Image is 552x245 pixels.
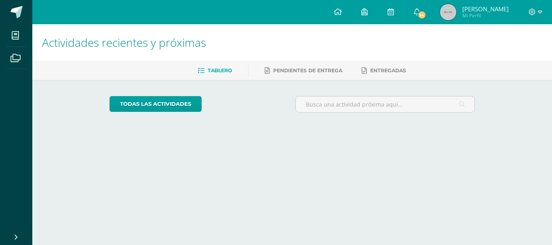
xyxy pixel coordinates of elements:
[462,12,509,19] span: Mi Perfil
[370,67,406,73] span: Entregadas
[273,67,342,73] span: Pendientes de entrega
[42,35,206,50] span: Actividades recientes y próximas
[110,96,202,112] a: todas las Actividades
[265,64,342,77] a: Pendientes de entrega
[208,67,232,73] span: Tablero
[362,64,406,77] a: Entregadas
[198,64,232,77] a: Tablero
[462,5,509,13] span: [PERSON_NAME]
[417,10,426,19] span: 14
[440,4,456,20] img: 45x45
[296,96,475,112] input: Busca una actividad próxima aquí...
